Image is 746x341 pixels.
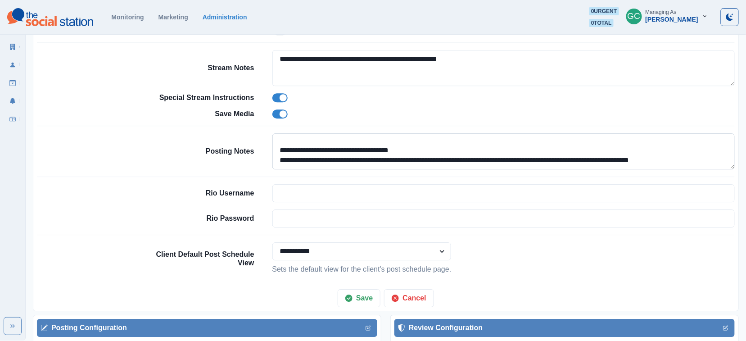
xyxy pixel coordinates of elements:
div: Gizelle Carlos [628,5,641,27]
div: Posting Configuration [41,323,374,333]
button: Managing As[PERSON_NAME] [619,7,715,25]
a: Notifications [5,94,20,108]
button: Toggle Mode [721,8,739,26]
a: Clients [5,40,20,54]
a: Users [5,58,20,72]
h2: Rio Password [142,214,254,223]
a: Draft Posts [5,76,20,90]
button: Save [338,289,380,307]
button: Edit [720,323,731,333]
a: Marketing [158,14,188,21]
h2: Special Stream Instructions [142,93,254,102]
button: Edit [363,323,374,333]
h2: Stream Notes [142,64,254,72]
h2: Client Default Post Schedule View [142,250,254,267]
span: 0 total [589,19,614,27]
h2: Posting Notes [142,147,254,155]
button: Cancel [384,289,434,307]
button: Expand [4,317,22,335]
div: Managing As [646,9,677,15]
p: Sets the default view for the client's post schedule page. [272,264,452,275]
div: Review Configuration [398,323,731,333]
a: Inbox [5,112,20,126]
h2: Save Media [142,109,254,118]
a: Administration [203,14,247,21]
span: 0 urgent [589,7,619,15]
a: Monitoring [111,14,144,21]
div: [PERSON_NAME] [646,16,698,23]
h2: Rio Username [142,189,254,197]
img: logoTextSVG.62801f218bc96a9b266caa72a09eb111.svg [7,8,93,26]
